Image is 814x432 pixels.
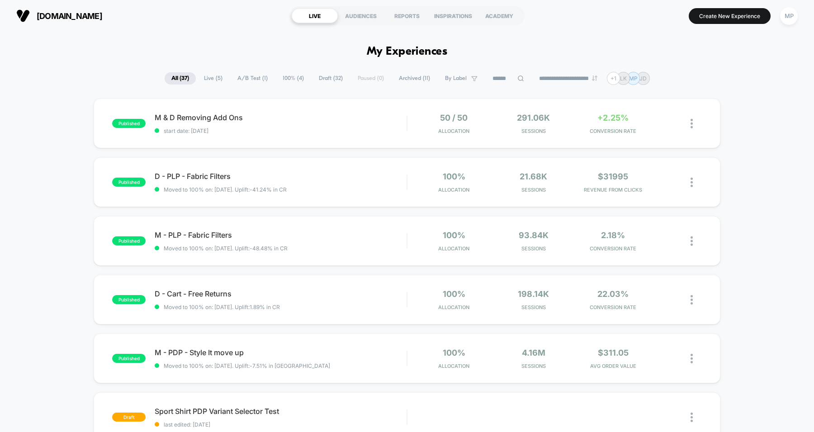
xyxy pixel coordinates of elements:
[639,75,647,82] p: JD
[476,9,522,23] div: ACADEMY
[496,245,571,252] span: Sessions
[112,413,146,422] span: draft
[112,178,146,187] span: published
[691,119,693,128] img: close
[443,172,465,181] span: 100%
[164,186,287,193] span: Moved to 100% on: [DATE] . Uplift: -41.24% in CR
[292,9,338,23] div: LIVE
[367,45,448,58] h1: My Experiences
[155,289,407,298] span: D - Cart - Free Returns
[164,362,330,369] span: Moved to 100% on: [DATE] . Uplift: -7.51% in [GEOGRAPHIC_DATA]
[517,113,550,122] span: 291.06k
[445,75,467,82] span: By Label
[601,230,625,240] span: 2.18%
[443,230,465,240] span: 100%
[155,348,407,357] span: M - PDP - Style It move up
[691,236,693,246] img: close
[430,9,476,23] div: INSPIRATIONS
[384,9,430,23] div: REPORTS
[16,9,30,23] img: Visually logo
[155,127,407,134] span: start date: [DATE]
[777,7,800,25] button: MP
[598,172,628,181] span: $31995
[576,128,651,134] span: CONVERSION RATE
[231,72,274,85] span: A/B Test ( 1 )
[519,230,549,240] span: 93.84k
[598,348,629,357] span: $311.05
[155,407,407,416] span: Sport Shirt PDP Variant Selector Test
[438,245,469,252] span: Allocation
[607,72,620,85] div: + 1
[438,304,469,310] span: Allocation
[276,72,311,85] span: 100% ( 4 )
[691,178,693,187] img: close
[496,363,571,369] span: Sessions
[629,75,638,82] p: MP
[592,75,597,81] img: end
[197,72,229,85] span: Live ( 5 )
[576,245,651,252] span: CONVERSION RATE
[518,289,549,299] span: 198.14k
[496,304,571,310] span: Sessions
[443,289,465,299] span: 100%
[780,7,798,25] div: MP
[338,9,384,23] div: AUDIENCES
[155,230,407,239] span: M - PLP - Fabric Filters
[620,75,627,82] p: LK
[164,304,280,310] span: Moved to 100% on: [DATE] . Uplift: 1.89% in CR
[392,72,437,85] span: Archived ( 11 )
[443,348,465,357] span: 100%
[112,295,146,304] span: published
[112,119,146,128] span: published
[691,413,693,422] img: close
[155,421,407,428] span: last edited: [DATE]
[522,348,545,357] span: 4.16M
[691,295,693,305] img: close
[576,363,651,369] span: AVG ORDER VALUE
[164,245,288,252] span: Moved to 100% on: [DATE] . Uplift: -48.48% in CR
[691,354,693,363] img: close
[112,236,146,245] span: published
[576,304,651,310] span: CONVERSION RATE
[689,8,771,24] button: Create New Experience
[597,289,629,299] span: 22.03%
[496,187,571,193] span: Sessions
[496,128,571,134] span: Sessions
[312,72,350,85] span: Draft ( 32 )
[440,113,468,122] span: 50 / 50
[112,354,146,363] span: published
[165,72,196,85] span: All ( 37 )
[576,187,651,193] span: REVENUE FROM CLICKS
[438,128,469,134] span: Allocation
[438,187,469,193] span: Allocation
[14,9,105,23] button: [DOMAIN_NAME]
[597,113,629,122] span: +2.25%
[520,172,547,181] span: 21.68k
[155,113,407,122] span: M & D Removing Add Ons
[438,363,469,369] span: Allocation
[155,172,407,181] span: D - PLP - Fabric Filters
[37,11,102,21] span: [DOMAIN_NAME]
